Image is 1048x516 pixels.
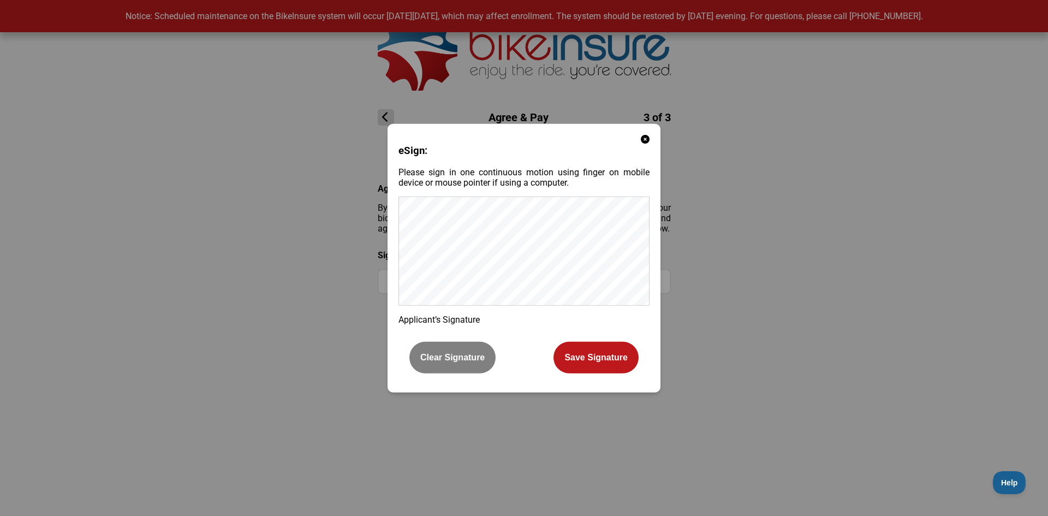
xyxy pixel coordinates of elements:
button: Save Signature [553,342,639,373]
button: Clear Signature [409,342,496,373]
iframe: Toggle Customer Support [993,471,1026,494]
p: Applicant’s Signature [398,315,650,325]
p: Please sign in one continuous motion using finger on mobile device or mouse pointer if using a co... [398,167,650,188]
h3: eSign: [398,145,650,157]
